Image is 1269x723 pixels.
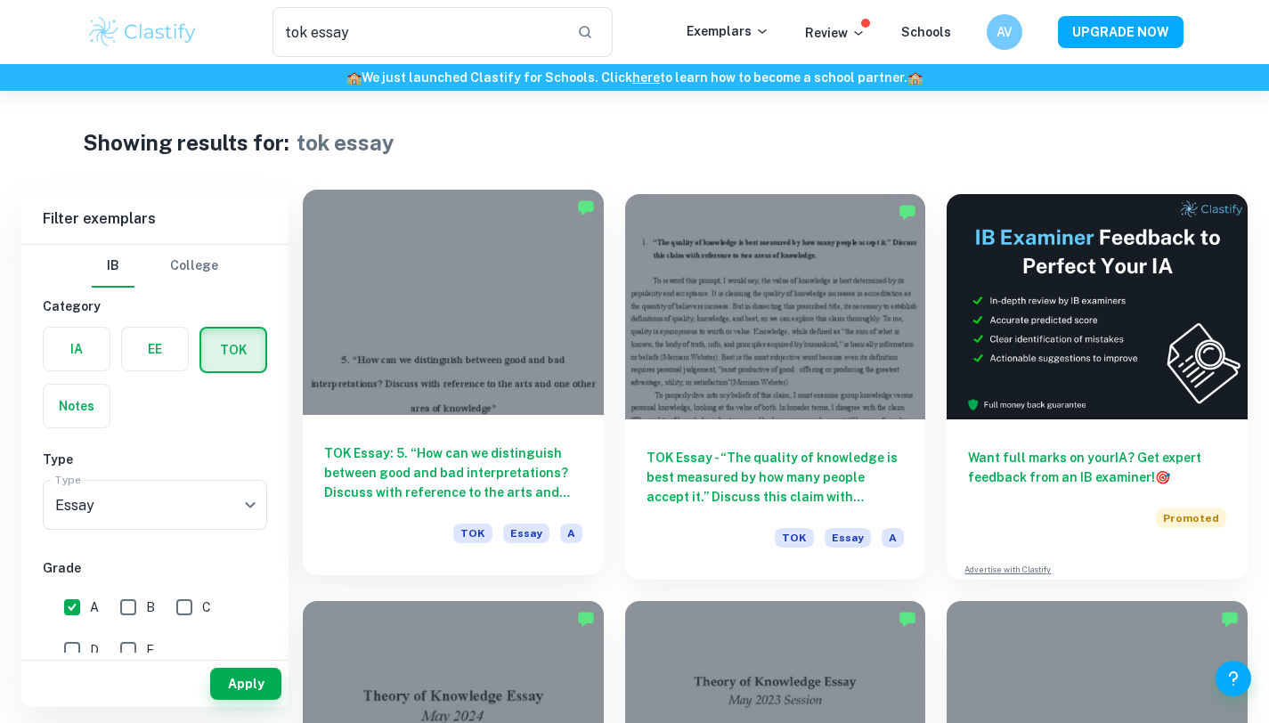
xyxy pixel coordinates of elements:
img: Marked [1221,610,1239,628]
p: Exemplars [687,21,769,41]
span: B [146,597,155,617]
h6: Want full marks on your IA ? Get expert feedback from an IB examiner! [968,448,1226,487]
button: IB [92,245,134,288]
span: TOK [453,524,492,543]
input: Search for any exemplars... [273,7,564,57]
div: Filter type choice [92,245,218,288]
h1: Showing results for: [83,126,289,158]
span: A [90,597,99,617]
h6: Type [43,450,267,469]
img: Marked [899,610,916,628]
span: TOK [775,528,814,548]
span: 🏫 [907,70,923,85]
span: D [90,640,99,660]
a: TOK Essay: 5. “How can we distinguish between good and bad interpretations? Discuss with referenc... [303,194,604,580]
button: Apply [210,668,281,700]
h6: AV [994,22,1014,42]
img: Marked [899,203,916,221]
button: UPGRADE NOW [1058,16,1184,48]
h6: Category [43,297,267,316]
h6: Grade [43,558,267,578]
div: Essay [43,480,267,530]
a: Schools [901,25,951,39]
span: Promoted [1156,508,1226,528]
span: Essay [503,524,549,543]
h6: TOK Essay: 5. “How can we distinguish between good and bad interpretations? Discuss with referenc... [324,443,582,502]
img: Thumbnail [947,194,1248,419]
span: E [146,640,154,660]
button: Help and Feedback [1216,661,1251,696]
button: College [170,245,218,288]
a: Want full marks on yourIA? Get expert feedback from an IB examiner!PromotedAdvertise with Clastify [947,194,1248,580]
a: TOK Essay - “The quality of knowledge is best measured by how many people accept it.” Discuss thi... [625,194,926,580]
h6: We just launched Clastify for Schools. Click to learn how to become a school partner. [4,68,1265,87]
button: AV [987,14,1022,50]
button: Notes [44,385,110,427]
span: Essay [825,528,871,548]
label: Type [55,472,81,487]
button: TOK [201,329,265,371]
img: Clastify logo [86,14,199,50]
img: Marked [577,199,595,216]
button: IA [44,328,110,370]
span: 🏫 [346,70,362,85]
span: A [882,528,904,548]
button: EE [122,328,188,370]
h1: tok essay [297,126,395,158]
a: Advertise with Clastify [964,564,1051,576]
span: C [202,597,211,617]
a: here [632,70,660,85]
span: 🎯 [1155,470,1170,484]
span: A [560,524,582,543]
img: Marked [577,610,595,628]
h6: Filter exemplars [21,194,289,244]
h6: TOK Essay - “The quality of knowledge is best measured by how many people accept it.” Discuss thi... [647,448,905,507]
p: Review [805,23,866,43]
